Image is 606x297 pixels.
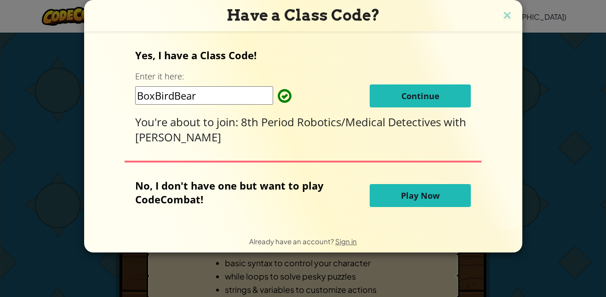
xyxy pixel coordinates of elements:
img: close icon [501,9,513,23]
label: Enter it here: [135,71,184,82]
span: Play Now [401,190,440,201]
span: 8th Period Robotics/Medical Detectives [241,114,444,129]
span: Already have an account? [249,237,335,246]
span: You're about to join: [135,114,241,129]
a: Sign in [335,237,357,246]
span: [PERSON_NAME] [135,129,221,145]
span: Have a Class Code? [227,6,380,24]
span: Continue [401,90,440,101]
span: with [444,114,466,129]
button: Play Now [370,184,471,207]
p: No, I don't have one but want to play CodeCombat! [135,179,324,206]
button: Continue [370,84,471,107]
p: Yes, I have a Class Code! [135,48,471,62]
